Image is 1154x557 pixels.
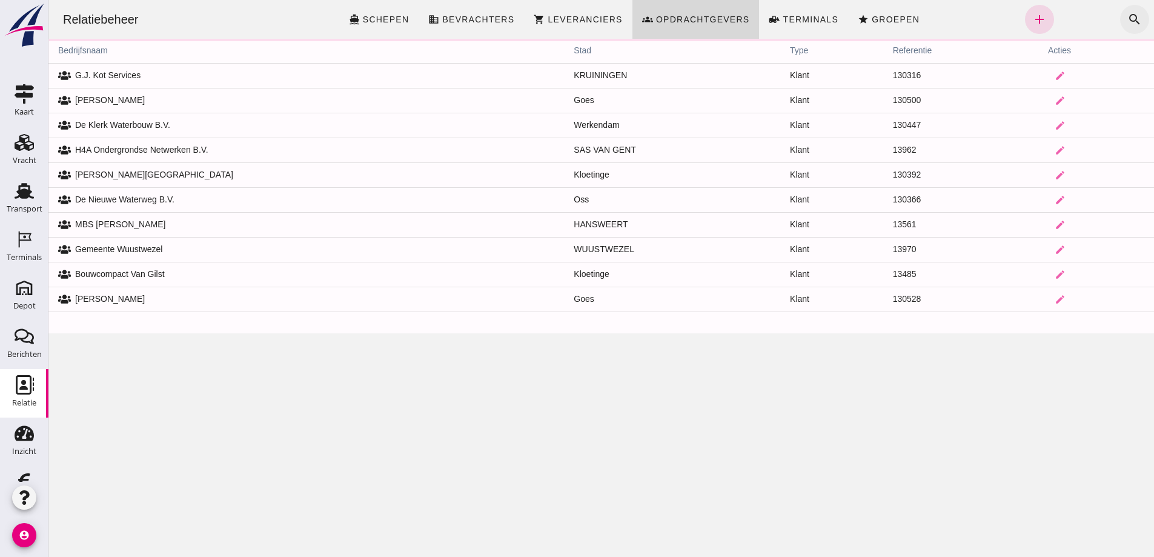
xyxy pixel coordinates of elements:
[1006,219,1017,230] i: edit
[594,14,605,25] i: groups
[835,113,990,138] td: 130447
[823,15,871,24] span: Groepen
[15,108,34,116] div: Kaart
[12,399,36,407] div: Relatie
[1006,120,1017,131] i: edit
[499,15,574,24] span: Leveranciers
[734,15,790,24] span: Terminals
[835,212,990,237] td: 13561
[300,14,311,25] i: directions_boat
[2,3,46,48] img: logo-small.a267ee39.svg
[1006,145,1017,156] i: edit
[732,162,835,187] td: Klant
[1006,269,1017,280] i: edit
[1006,195,1017,205] i: edit
[7,253,42,261] div: Terminals
[732,212,835,237] td: Klant
[1079,12,1093,27] i: search
[835,88,990,113] td: 130500
[516,262,732,287] td: Kloetinge
[485,14,496,25] i: shopping_cart
[380,14,391,25] i: business
[7,350,42,358] div: Berichten
[809,14,820,25] i: star
[1006,294,1017,305] i: edit
[990,39,1106,63] th: acties
[516,39,732,63] th: stad
[732,39,835,63] th: type
[7,205,42,213] div: Transport
[12,523,36,547] i: account_circle
[607,15,701,24] span: Opdrachtgevers
[516,162,732,187] td: Kloetinge
[835,162,990,187] td: 130392
[12,447,36,455] div: Inzicht
[732,262,835,287] td: Klant
[516,287,732,312] td: Goes
[1006,95,1017,106] i: edit
[720,14,731,25] i: front_loader
[516,63,732,88] td: KRUININGEN
[835,262,990,287] td: 13485
[732,88,835,113] td: Klant
[835,138,990,162] td: 13962
[732,237,835,262] td: Klant
[516,237,732,262] td: WUUSTWEZEL
[516,138,732,162] td: SAS VAN GENT
[1006,70,1017,81] i: edit
[516,187,732,212] td: Oss
[516,88,732,113] td: Goes
[393,15,466,24] span: Bevrachters
[984,12,998,27] i: add
[314,15,361,24] span: Schepen
[835,287,990,312] td: 130528
[1006,244,1017,255] i: edit
[516,113,732,138] td: Werkendam
[732,187,835,212] td: Klant
[835,39,990,63] th: referentie
[835,237,990,262] td: 13970
[732,287,835,312] td: Klant
[5,11,100,28] div: Relatiebeheer
[516,212,732,237] td: HANSWEERT
[732,63,835,88] td: Klant
[13,156,36,164] div: Vracht
[732,113,835,138] td: Klant
[732,138,835,162] td: Klant
[835,63,990,88] td: 130316
[835,187,990,212] td: 130366
[13,302,36,310] div: Depot
[1006,170,1017,181] i: edit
